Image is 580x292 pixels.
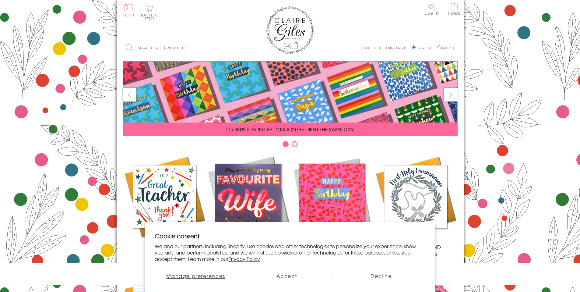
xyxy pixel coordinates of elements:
[228,255,260,262] a: Privacy Policy
[144,12,158,21] span: 0 items
[374,155,458,258] a: Communion and Confirmation
[123,12,135,18] span: Menu
[141,5,158,20] button: Basket0 items
[283,141,289,147] button: Carousel Page 1 (Current Slide)
[292,141,298,147] button: Carousel Page 2
[266,6,315,54] img: Claire Giles Greetings Cards
[437,45,441,49] input: Welsh
[412,45,436,51] label: English
[223,41,229,55] input: Search
[243,270,331,282] button: Accept
[123,41,229,55] input: Search all products
[123,155,206,251] a: Academic
[123,88,136,101] button: prev
[155,243,425,262] p: We and our partners, including Shopify, use cookies and other technologies to personalize your ex...
[448,3,461,15] span: Trade
[437,45,455,51] label: Welsh
[123,141,458,150] div: Carousel Pagination
[206,155,290,251] a: New Releases
[424,3,439,15] a: Log In
[448,3,461,16] a: Trade
[444,88,458,101] button: next
[226,126,354,133] span: ORDERS PLACED BY 12 NOON GET SENT THE SAME DAY
[337,270,425,282] button: Decline
[166,272,225,280] span: Manage preferences
[155,232,425,240] h2: Cookie consent
[412,45,416,49] input: English
[123,4,135,17] button: Menu
[290,155,374,251] a: Birthdays
[155,270,237,282] button: Manage preferences
[360,45,410,51] p: Choose a language:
